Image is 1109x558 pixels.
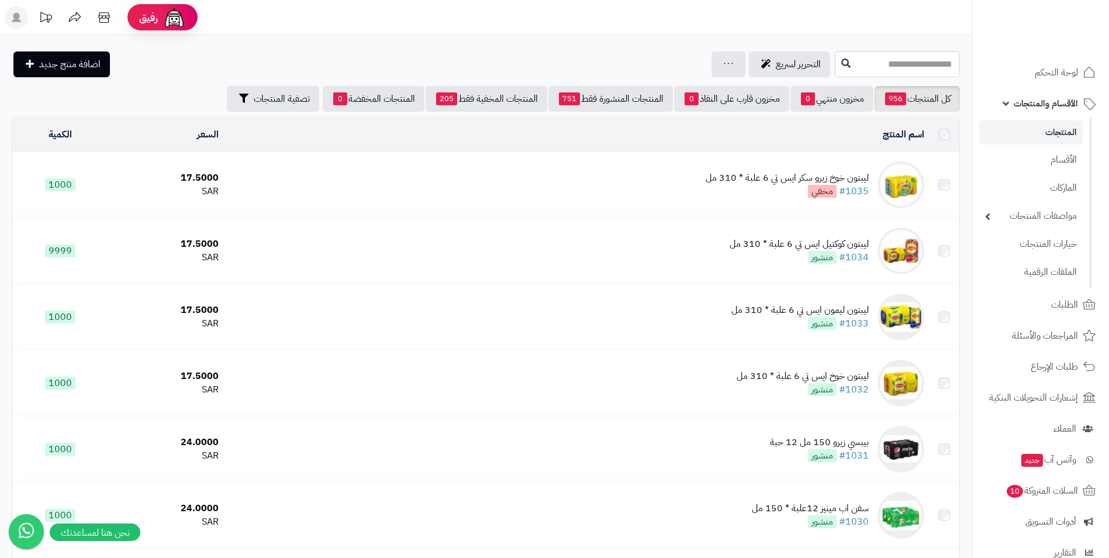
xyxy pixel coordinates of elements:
span: 0 [801,92,815,105]
span: جديد [1021,454,1043,467]
div: ليبتون خوخ ايس تي 6 علبة * 310 مل [737,370,869,383]
a: الأقسام [979,147,1083,173]
a: #1031 [839,449,869,463]
span: وآتس آب [1020,452,1076,468]
a: كل المنتجات956 [875,86,960,112]
span: منشور [808,449,837,462]
a: لوحة التحكم [979,58,1102,87]
span: منشور [808,383,837,396]
a: المراجعات والأسئلة [979,322,1102,350]
img: سفن اب مينيز 12علبة * 150 مل [877,492,924,539]
span: إشعارات التحويلات البنكية [989,390,1078,406]
a: مخزون منتهي0 [790,86,873,112]
a: المنتجات المنشورة فقط751 [548,86,673,112]
a: إشعارات التحويلات البنكية [979,384,1102,412]
a: السعر [197,128,219,142]
div: 24.0000 [113,502,219,515]
span: 0 [685,92,699,105]
div: 17.5000 [113,171,219,185]
div: 17.5000 [113,370,219,383]
div: SAR [113,449,219,463]
span: منشور [808,251,837,264]
a: مواصفات المنتجات [979,204,1083,229]
a: #1030 [839,515,869,529]
div: SAR [113,251,219,264]
button: تصفية المنتجات [227,86,319,112]
a: اضافة منتج جديد [13,51,110,77]
span: رفيق [139,11,158,25]
div: SAR [113,383,219,397]
span: لوحة التحكم [1035,64,1078,81]
a: المنتجات المخفية فقط205 [426,86,547,112]
span: التحرير لسريع [776,57,821,71]
img: ليبتون خوخ زيرو سكر ايس تي 6 علبة * 310 مل [877,161,924,208]
a: #1032 [839,383,869,397]
a: الملفات الرقمية [979,260,1083,285]
a: التحرير لسريع [749,51,830,77]
img: logo-2.png [1029,33,1098,57]
a: #1035 [839,184,869,198]
span: منشور [808,317,837,330]
img: ليبتون ليمون ايس تي 6 علبة * 310 مل [877,294,924,340]
a: #1034 [839,250,869,264]
div: SAR [113,515,219,529]
div: ليبتون خوخ زيرو سكر ايس تي 6 علبة * 310 مل [706,171,869,185]
a: العملاء [979,415,1102,443]
span: 751 [559,92,580,105]
div: SAR [113,185,219,198]
span: 1000 [45,377,75,390]
div: SAR [113,317,219,330]
div: بيبسي زيرو 150 مل 12 حبة [770,436,869,449]
a: #1033 [839,316,869,330]
div: 17.5000 [113,304,219,317]
span: العملاء [1053,421,1076,437]
div: سفن اب مينيز 12علبة * 150 مل [752,502,869,515]
a: مخزون قارب على النفاذ0 [674,86,789,112]
a: الطلبات [979,291,1102,319]
span: أدوات التسويق [1025,514,1076,530]
a: المنتجات المخفضة0 [323,86,424,112]
a: الماركات [979,175,1083,201]
span: 10 [1007,485,1023,498]
a: تحديثات المنصة [31,6,60,32]
span: 956 [885,92,906,105]
a: وآتس آبجديد [979,446,1102,474]
div: 17.5000 [113,237,219,251]
a: أدوات التسويق [979,508,1102,536]
span: 1000 [45,311,75,323]
span: السلات المتروكة [1006,483,1078,499]
span: 9999 [45,244,75,257]
img: ليبتون كوكتيل ايس تي 6 علبة * 310 مل [877,228,924,274]
span: 1000 [45,509,75,522]
a: خيارات المنتجات [979,232,1083,257]
span: المراجعات والأسئلة [1012,328,1078,344]
span: منشور [808,515,837,528]
div: ليبتون ليمون ايس تي 6 علبة * 310 مل [731,304,869,317]
span: 1000 [45,178,75,191]
a: السلات المتروكة10 [979,477,1102,505]
a: الكمية [49,128,72,142]
span: تصفية المنتجات [254,92,310,106]
span: 0 [333,92,347,105]
span: مخفي [808,185,837,198]
span: اضافة منتج جديد [39,57,101,71]
div: ليبتون كوكتيل ايس تي 6 علبة * 310 مل [730,237,869,251]
a: المنتجات [979,120,1083,144]
span: الأقسام والمنتجات [1014,95,1078,112]
span: 205 [436,92,457,105]
span: طلبات الإرجاع [1031,359,1078,375]
a: طلبات الإرجاع [979,353,1102,381]
span: الطلبات [1051,297,1078,313]
img: ليبتون خوخ ايس تي 6 علبة * 310 مل [877,360,924,407]
img: بيبسي زيرو 150 مل 12 حبة [877,426,924,473]
a: اسم المنتج [883,128,924,142]
img: ai-face.png [163,6,186,29]
span: 1000 [45,443,75,456]
div: 24.0000 [113,436,219,449]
